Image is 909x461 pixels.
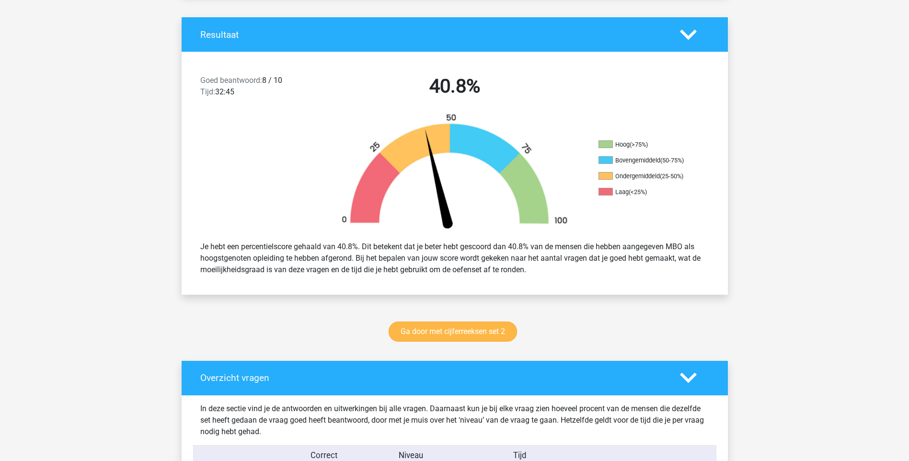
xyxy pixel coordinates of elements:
[630,141,648,148] div: (>75%)
[200,372,666,383] h4: Overzicht vragen
[325,113,584,233] img: 41.db5e36a3aba0.png
[598,156,694,165] li: Bovengemiddeld
[598,140,694,149] li: Hoog
[598,172,694,181] li: Ondergemiddeld
[598,188,694,196] li: Laag
[200,29,666,40] h4: Resultaat
[331,75,578,98] h2: 40.8%
[193,403,716,438] div: In deze sectie vind je de antwoorden en uitwerkingen bij alle vragen. Daarnaast kun je bij elke v...
[200,87,215,96] span: Tijd:
[200,76,262,85] span: Goed beantwoord:
[193,75,324,102] div: 8 / 10 32:45
[389,322,517,342] a: Ga door met cijferreeksen set 2
[660,157,684,164] div: (50-75%)
[660,173,683,180] div: (25-50%)
[629,188,647,196] div: (<25%)
[193,237,716,279] div: Je hebt een percentielscore gehaald van 40.8%. Dit betekent dat je beter hebt gescoord dan 40.8% ...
